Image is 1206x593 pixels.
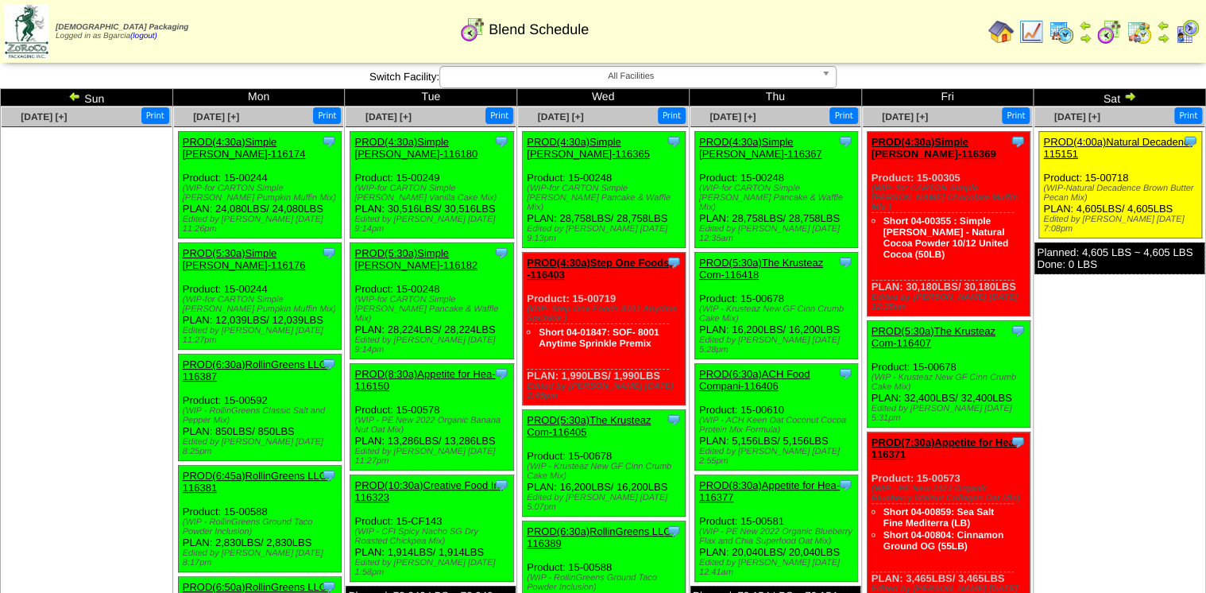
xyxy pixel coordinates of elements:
[699,416,857,435] div: (WIP - ACH Keen Oat Coconut Cocoa Protein Mix Formula)
[183,517,341,537] div: (WIP - RollinGreens Ground Taco Powder Inclusion)
[141,107,169,124] button: Print
[493,366,509,382] img: Tooltip
[354,136,477,160] a: PROD(4:30a)Simple [PERSON_NAME]-116180
[365,111,412,122] a: [DATE] [+]
[321,134,337,149] img: Tooltip
[183,437,341,456] div: Edited by [PERSON_NAME] [DATE] 8:25pm
[1174,19,1200,45] img: calendarcustomer.gif
[172,89,345,107] td: Mon
[183,136,306,160] a: PROD(4:30a)Simple [PERSON_NAME]-116174
[527,414,651,438] a: PROD(5:30a)The Krusteaz Com-116405
[321,356,337,372] img: Tooltip
[867,132,1030,316] div: Product: 15-00305 PLAN: 30,180LBS / 30,180LBS
[354,479,502,503] a: PROD(10:30a)Creative Food In-116323
[666,412,682,428] img: Tooltip
[354,247,477,271] a: PROD(5:30a)Simple [PERSON_NAME]-116182
[1157,19,1169,32] img: arrowleft.gif
[1019,19,1044,45] img: line_graph.gif
[658,107,686,124] button: Print
[130,32,157,41] a: (logout)
[699,368,810,392] a: PROD(6:30a)ACH Food Compani-116406
[1010,434,1026,450] img: Tooltip
[837,254,853,270] img: Tooltip
[354,184,512,203] div: (WIP-for CARTON Simple [PERSON_NAME] Vanilla Cake Mix)
[178,355,341,461] div: Product: 15-00592 PLAN: 850LBS / 850LBS
[183,406,341,425] div: (WIP - RollinGreens Classic Salt and Pepper Mix)
[699,558,857,577] div: Edited by [PERSON_NAME] [DATE] 12:41am
[523,132,686,248] div: Product: 15-00248 PLAN: 28,758LBS / 28,758LBS
[837,366,853,382] img: Tooltip
[837,477,853,493] img: Tooltip
[872,404,1030,423] div: Edited by [PERSON_NAME] [DATE] 5:31pm
[178,132,341,238] div: Product: 15-00244 PLAN: 24,080LBS / 24,080LBS
[527,462,685,481] div: (WIP - Krusteaz New GF Cinn Crumb Cake Mix)
[354,527,512,546] div: (WIP - CFI Spicy Nacho SG Dry Roasted Chickpea Mix)
[183,295,341,314] div: (WIP-for CARTON Simple [PERSON_NAME] Pumpkin Muffin Mix)
[56,23,188,32] span: [DEMOGRAPHIC_DATA] Packaging
[493,477,509,493] img: Tooltip
[1,89,173,107] td: Sun
[1123,90,1136,103] img: arrowright.gif
[699,304,857,324] div: (WIP - Krusteaz New GF Cinn Crumb Cake Mix)
[1043,136,1192,160] a: PROD(4:00a)Natural Decadenc-115151
[493,245,509,261] img: Tooltip
[872,325,995,349] a: PROD(5:30a)The Krusteaz Com-116407
[523,253,686,405] div: Product: 15-00719 PLAN: 1,990LBS / 1,990LBS
[527,184,685,212] div: (WIP-for CARTON Simple [PERSON_NAME] Pancake & Waffle Mix)
[872,436,1018,460] a: PROD(7:30a)Appetite for Hea-116371
[485,107,513,124] button: Print
[350,243,513,359] div: Product: 15-00248 PLAN: 28,224LBS / 28,224LBS
[1127,19,1152,45] img: calendarinout.gif
[694,132,857,248] div: Product: 15-00248 PLAN: 28,758LBS / 28,758LBS
[1182,134,1198,149] img: Tooltip
[517,89,690,107] td: Wed
[68,90,81,103] img: arrowleft.gif
[446,67,815,86] span: All Facilities
[689,89,861,107] td: Thu
[354,447,512,466] div: Edited by [PERSON_NAME] [DATE] 11:27pm
[493,134,509,149] img: Tooltip
[861,89,1034,107] td: Fri
[694,475,857,582] div: Product: 15-00581 PLAN: 20,040LBS / 20,040LBS
[699,136,822,160] a: PROD(4:30a)Simple [PERSON_NAME]-116367
[709,111,756,122] a: [DATE] [+]
[883,529,1003,552] a: Short 04-00804: Cinnamon Ground OG (55LB)
[666,523,682,539] img: Tooltip
[21,111,67,122] a: [DATE] [+]
[354,368,495,392] a: PROD(8:30a)Appetite for Hea-116150
[354,335,512,355] div: Edited by [PERSON_NAME] [DATE] 9:14pm
[882,111,928,122] span: [DATE] [+]
[527,224,685,243] div: Edited by [PERSON_NAME] [DATE] 9:13pm
[527,493,685,512] div: Edited by [PERSON_NAME] [DATE] 5:07pm
[872,373,1030,392] div: (WIP - Krusteaz New GF Cinn Crumb Cake Mix)
[183,548,341,568] div: Edited by [PERSON_NAME] [DATE] 8:17pm
[666,134,682,149] img: Tooltip
[699,184,857,212] div: (WIP-for CARTON Simple [PERSON_NAME] Pancake & Waffle Mix)
[321,467,337,483] img: Tooltip
[699,224,857,243] div: Edited by [PERSON_NAME] [DATE] 12:35am
[178,466,341,572] div: Product: 15-00588 PLAN: 2,830LBS / 2,830LBS
[1010,134,1026,149] img: Tooltip
[1034,89,1206,107] td: Sat
[350,475,513,582] div: Product: 15-CF143 PLAN: 1,914LBS / 1,914LBS
[666,254,682,270] img: Tooltip
[460,17,485,42] img: calendarblend.gif
[1043,215,1201,234] div: Edited by [PERSON_NAME] [DATE] 7:08pm
[193,111,239,122] a: [DATE] [+]
[1049,19,1074,45] img: calendarprod.gif
[527,573,685,592] div: (WIP - RollinGreens Ground Taco Powder Inclusion)
[527,304,685,324] div: (WIP- Step One Foods 8101 Anytime Sprinkle )
[883,215,1008,260] a: Short 04-00355 : Simple [PERSON_NAME] - Natural Cocoa Powder 10/12 United Cocoa (50LB)
[527,382,685,401] div: Edited by [PERSON_NAME] [DATE] 2:45pm
[1079,32,1092,45] img: arrowright.gif
[537,111,583,122] a: [DATE] [+]
[527,136,650,160] a: PROD(4:30a)Simple [PERSON_NAME]-116365
[183,247,306,271] a: PROD(5:30a)Simple [PERSON_NAME]-116176
[178,243,341,350] div: Product: 15-00244 PLAN: 12,039LBS / 12,039LBS
[1054,111,1100,122] a: [DATE] [+]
